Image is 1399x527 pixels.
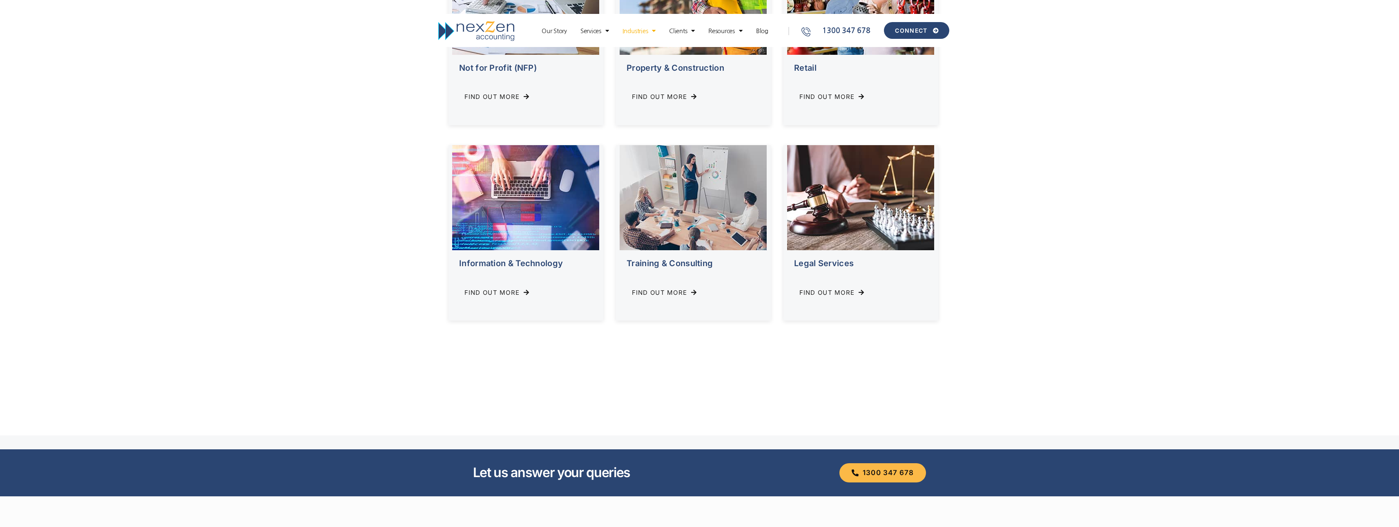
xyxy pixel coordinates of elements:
a: Find Out More [448,85,546,108]
span: 1300 347 678 [820,25,870,36]
a: CONNECT [884,22,949,39]
span: Find Out More [632,289,687,296]
h2: Retail [794,63,938,73]
a: Services [576,27,613,35]
span: Let us answer your queries [473,464,630,480]
a: Not for Profit (NFP) [459,63,537,73]
nav: Menu [526,27,784,35]
h2: Training & Consulting [627,258,771,268]
h2: Legal Services [794,258,938,268]
span: Find Out More [464,289,520,296]
h2: Information & Technology [459,258,603,268]
a: Resources [704,27,747,35]
a: Find Out More [616,281,714,304]
a: Blog [752,27,772,35]
span: Find Out More [799,94,855,100]
span: Find Out More [464,94,520,100]
span: Find Out More [799,289,855,296]
a: Clients [665,27,699,35]
a: Find Out More [783,85,881,108]
span: CONNECT [895,28,927,34]
span: Find Out More [632,94,687,100]
h2: Property & Construction [627,63,771,73]
a: Find Out More [616,85,714,108]
a: Our Story [538,27,571,35]
a: Find Out More [448,281,546,304]
span: 1300 347 678 [863,469,914,476]
a: Find Out More [783,281,881,304]
a: Industries [618,27,660,35]
a: 1300 347 678 [800,25,881,36]
a: 1300 347 678 [839,463,926,482]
